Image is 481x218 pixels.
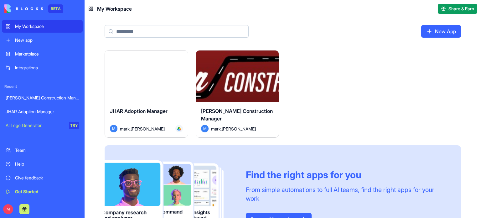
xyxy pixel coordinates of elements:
div: [PERSON_NAME] Construction Manager [6,95,79,101]
a: AI Logo GeneratorTRY [2,119,83,132]
span: Recent [2,84,83,89]
span: mark.[PERSON_NAME] [211,125,256,132]
button: Share & Earn [438,4,477,14]
a: My Workspace [2,20,83,33]
img: logo [4,4,43,13]
div: TRY [69,122,79,129]
img: drive_kozyt7.svg [177,127,181,130]
div: Help [15,161,79,167]
a: New app [2,34,83,46]
a: New App [421,25,461,38]
div: New app [15,37,79,43]
div: Give feedback [15,175,79,181]
span: [PERSON_NAME] Construction Manager [201,108,273,122]
span: M [3,204,13,214]
a: Get Started [2,185,83,198]
div: From simple automations to full AI teams, find the right apps for your work [246,185,446,203]
a: Integrations [2,61,83,74]
div: Get Started [15,189,79,195]
span: mark.[PERSON_NAME] [120,125,165,132]
a: Marketplace [2,48,83,60]
span: JHAR Adoption Manager [110,108,168,114]
div: Marketplace [15,51,79,57]
span: Share & Earn [448,6,474,12]
a: [PERSON_NAME] Construction Manager [2,92,83,104]
div: JHAR Adoption Manager [6,109,79,115]
a: JHAR Adoption ManagerMmark.[PERSON_NAME] [105,50,188,138]
div: AI Logo Generator [6,122,65,129]
a: BETA [4,4,63,13]
div: My Workspace [15,23,79,29]
span: My Workspace [97,5,132,13]
a: Team [2,144,83,157]
div: Find the right apps for you [246,169,446,180]
a: JHAR Adoption Manager [2,105,83,118]
a: Help [2,158,83,170]
a: [PERSON_NAME] Construction ManagerMmark.[PERSON_NAME] [196,50,279,138]
div: BETA [48,4,63,13]
span: M [201,125,209,132]
a: Give feedback [2,172,83,184]
div: Team [15,147,79,153]
span: M [110,125,117,132]
div: Integrations [15,65,79,71]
